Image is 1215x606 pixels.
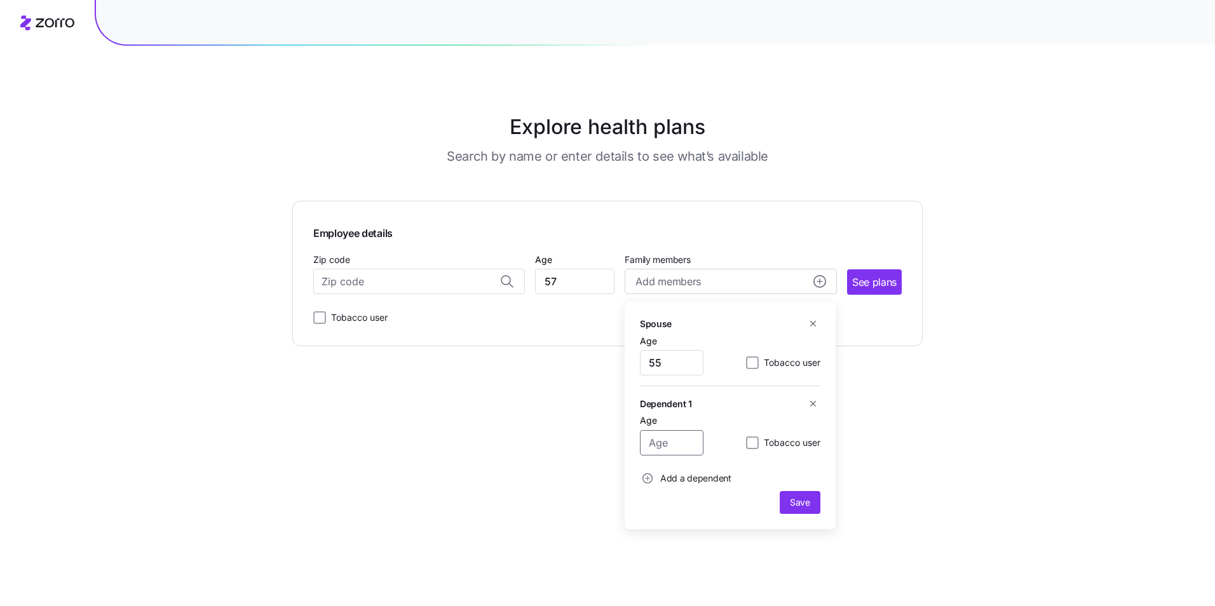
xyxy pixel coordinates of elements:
[790,496,810,509] span: Save
[640,430,703,455] input: Age
[535,253,552,267] label: Age
[640,317,672,330] h5: Spouse
[640,414,657,428] label: Age
[852,274,897,290] span: See plans
[313,253,350,267] label: Zip code
[642,473,653,483] svg: add icon
[847,269,902,295] button: See plans
[625,269,836,294] button: Add membersadd icon
[640,350,703,375] input: Age
[759,435,820,450] label: Tobacco user
[625,253,836,266] span: Family members
[660,472,731,485] span: Add a dependent
[640,334,657,348] label: Age
[759,355,820,370] label: Tobacco user
[640,397,692,410] h5: Dependent 1
[326,310,388,325] label: Tobacco user
[640,466,731,491] button: Add a dependent
[313,269,525,294] input: Zip code
[313,222,393,241] span: Employee details
[324,112,892,142] h1: Explore health plans
[813,275,826,288] svg: add icon
[625,302,836,529] div: Add membersadd icon
[447,147,768,165] h3: Search by name or enter details to see what’s available
[780,491,820,514] button: Save
[635,274,700,290] span: Add members
[535,269,614,294] input: Age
